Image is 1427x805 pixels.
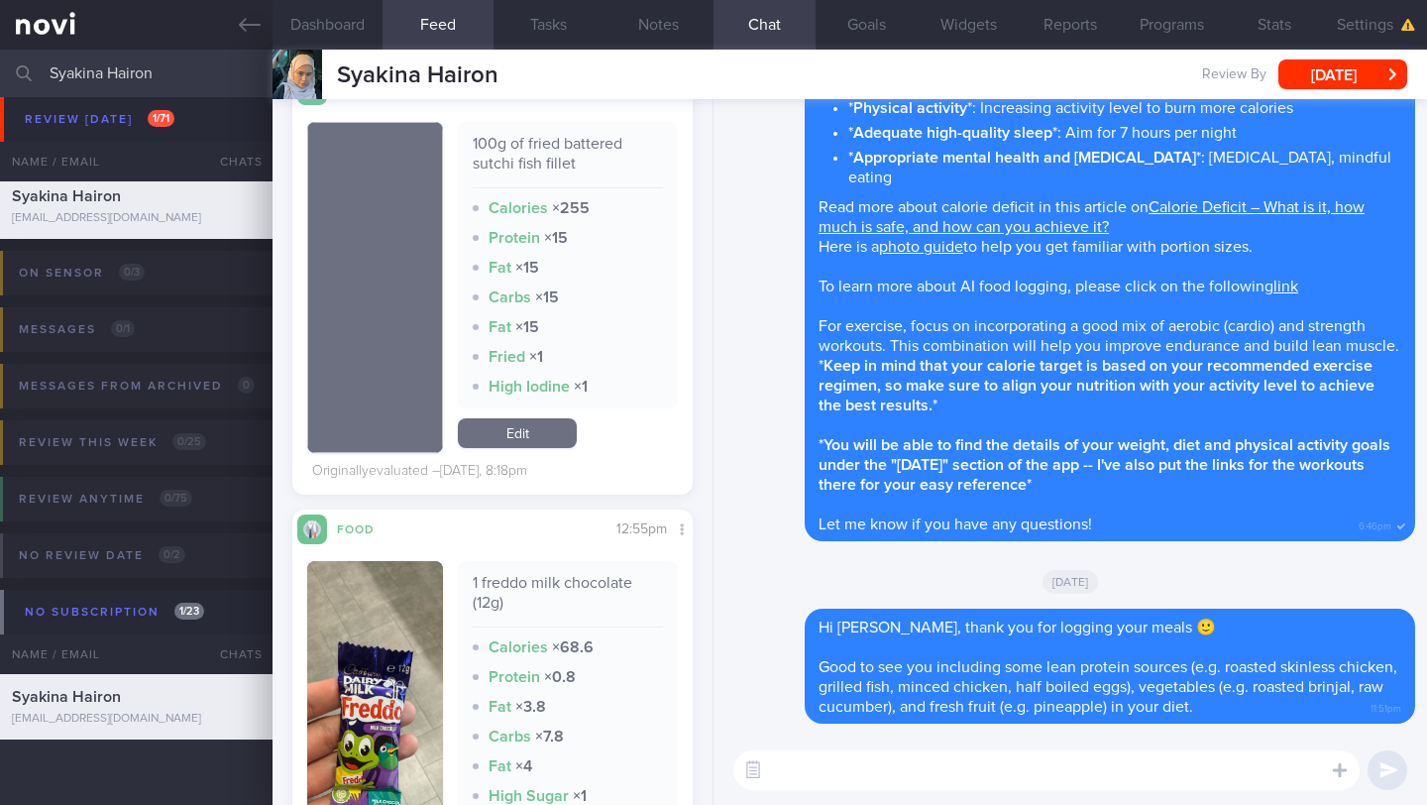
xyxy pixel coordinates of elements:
[12,712,261,727] div: [EMAIL_ADDRESS][DOMAIN_NAME]
[848,118,1401,143] li: * *: Aim for 7 hours per night
[879,239,963,255] a: photo guide
[312,463,527,481] div: Originally evaluated – [DATE], 8:18pm
[14,260,150,287] div: On sensor
[14,373,260,400] div: Messages from Archived
[515,758,532,774] strong: × 4
[616,522,667,536] span: 12:55pm
[819,279,1298,294] span: To learn more about AI food logging, please click on the following
[819,239,1253,255] span: Here is a to help you get familiar with portion sizes.
[1202,66,1266,84] span: Review By
[489,758,511,774] strong: Fat
[489,379,570,395] strong: High Iodine
[172,433,206,450] span: 0 / 25
[544,669,576,685] strong: × 0.8
[14,429,211,456] div: Review this week
[552,639,594,655] strong: × 68.6
[327,519,406,536] div: Food
[119,264,145,281] span: 0 / 3
[489,699,511,715] strong: Fat
[853,125,1052,141] strong: Adequate high-quality sleep
[573,788,587,804] strong: × 1
[193,634,273,674] div: Chats
[160,490,192,507] span: 0 / 75
[458,418,577,448] a: Edit
[12,188,121,204] span: Syakina Hairon
[238,377,255,394] span: 0
[574,379,588,395] strong: × 1
[1278,59,1407,89] button: [DATE]
[20,599,209,626] div: No subscription
[544,230,568,246] strong: × 15
[535,289,559,305] strong: × 15
[489,200,548,216] strong: Calories
[848,143,1401,187] li: * *: [MEDICAL_DATA], mindful eating
[159,546,185,563] span: 0 / 2
[307,122,443,453] img: 100g of fried battered sutchi fish fillet
[473,134,663,188] div: 100g of fried battered sutchi fish fillet
[489,230,540,246] strong: Protein
[12,211,261,226] div: [EMAIL_ADDRESS][DOMAIN_NAME]
[337,63,498,87] span: Syakina Hairon
[819,358,1374,413] strong: Keep in mind that your calorie target is based on your recommended exercise regimen, so make sure...
[552,200,590,216] strong: × 255
[489,729,531,745] strong: Carbs
[14,542,190,569] div: No review date
[489,788,569,804] strong: High Sugar
[819,659,1397,715] span: Good to see you including some lean protein sources (e.g. roasted skinless chicken, grilled fish,...
[515,260,539,276] strong: × 15
[14,316,140,343] div: Messages
[174,603,204,620] span: 1 / 23
[819,318,1399,413] span: For exercise, focus on incorporating a good mix of aerobic (cardio) and strength workouts. This c...
[1359,515,1391,533] span: 6:46pm
[848,93,1401,118] li: * *: Increasing activity level to burn more calories
[111,320,135,337] span: 0 / 1
[819,517,1092,532] span: Let me know if you have any questions!
[853,100,967,116] strong: Physical activity
[529,349,543,365] strong: × 1
[489,669,540,685] strong: Protein
[1273,279,1298,294] a: link
[1371,697,1401,716] span: 11:51pm
[12,689,121,705] span: Syakina Hairon
[489,260,511,276] strong: Fat
[535,729,564,745] strong: × 7.8
[489,639,548,655] strong: Calories
[489,349,525,365] strong: Fried
[473,573,663,628] div: 1 freddo milk chocolate (12g)
[1043,570,1099,594] span: [DATE]
[515,319,539,335] strong: × 15
[819,199,1365,235] span: Read more about calorie deficit in this article on
[819,437,1390,493] strong: You will be able to find the details of your weight, diet and physical activity goals under the "...
[489,289,531,305] strong: Carbs
[853,150,1196,166] strong: Appropriate mental health and [MEDICAL_DATA]
[14,486,197,513] div: Review anytime
[819,620,1216,635] span: Hi [PERSON_NAME], thank you for logging your meals 🙂
[515,699,546,715] strong: × 3.8
[489,319,511,335] strong: Fat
